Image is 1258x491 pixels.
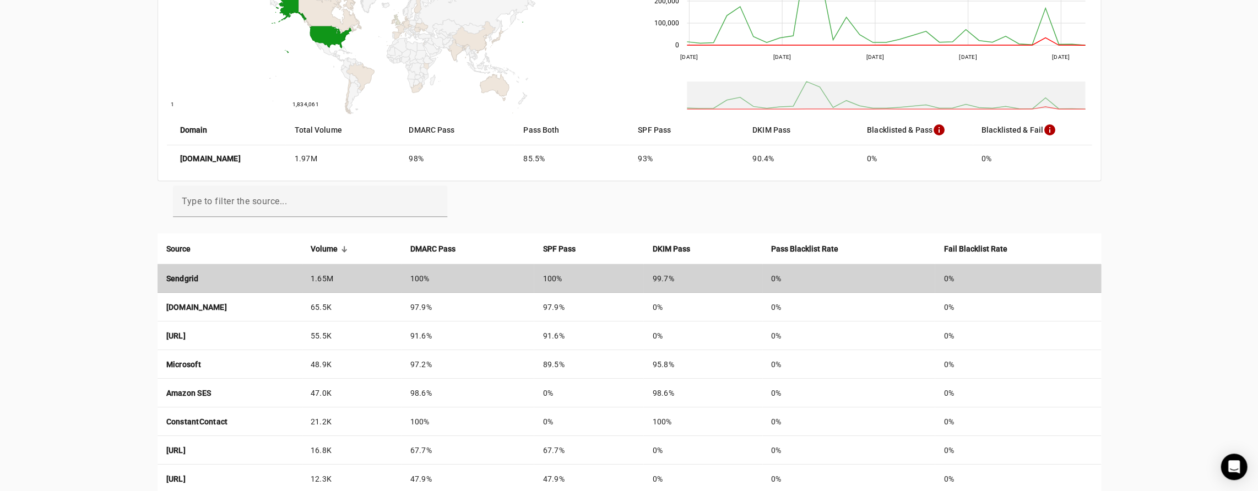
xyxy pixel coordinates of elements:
text: [DATE] [680,54,698,60]
div: Fail Blacklist Rate [943,243,1092,255]
td: 21.2K [302,407,402,436]
mat-cell: 0% [858,145,973,172]
td: 98.6% [643,379,762,407]
text: [DATE] [959,54,977,60]
strong: Source [166,243,191,255]
strong: [DOMAIN_NAME] [180,153,241,164]
mat-cell: 98% [400,145,514,172]
td: 55.5K [302,321,402,350]
mat-header-cell: DMARC Pass [400,114,514,145]
strong: SPF Pass [543,243,575,255]
strong: Domain [180,124,208,136]
td: 0% [762,436,935,465]
td: 0% [935,379,1100,407]
mat-icon: info [1043,123,1056,137]
td: 0% [935,436,1100,465]
mat-cell: 0% [973,145,1092,172]
text: 0 [675,41,679,49]
td: 91.6% [401,321,534,350]
td: 0% [643,293,762,321]
strong: ConstantContact [166,417,228,426]
td: 65.5K [302,293,402,321]
strong: [DOMAIN_NAME] [166,303,227,312]
td: 0% [935,264,1100,293]
text: 1,834,061 [292,101,318,107]
div: DMARC Pass [410,243,525,255]
strong: Pass Blacklist Rate [771,243,838,255]
td: 47.0K [302,379,402,407]
td: 0% [534,407,643,436]
mat-cell: 85.5% [514,145,629,172]
strong: Microsoft [166,360,201,369]
mat-header-cell: Blacklisted & Pass [858,114,973,145]
strong: Fail Blacklist Rate [943,243,1007,255]
td: 0% [935,293,1100,321]
td: 0% [935,407,1100,436]
div: SPF Pass [543,243,635,255]
mat-header-cell: Blacklisted & Fail [973,114,1092,145]
td: 100% [534,264,643,293]
td: 0% [762,379,935,407]
td: 0% [762,293,935,321]
mat-header-cell: Pass Both [514,114,629,145]
td: 67.7% [401,436,534,465]
mat-label: Type to filter the source... [182,196,287,206]
td: 89.5% [534,350,643,379]
td: 99.7% [643,264,762,293]
mat-cell: 93% [629,145,744,172]
strong: Volume [311,243,338,255]
td: 0% [534,379,643,407]
text: [DATE] [866,54,884,60]
strong: [URL] [166,446,186,455]
mat-header-cell: DKIM Pass [744,114,858,145]
td: 100% [401,264,534,293]
div: Source [166,243,293,255]
text: 1 [170,101,173,107]
div: Pass Blacklist Rate [771,243,926,255]
strong: Sendgrid [166,274,199,283]
strong: Amazon SES [166,389,212,397]
td: 100% [401,407,534,436]
td: 0% [762,350,935,379]
text: [DATE] [773,54,791,60]
td: 0% [762,264,935,293]
div: DKIM Pass [652,243,753,255]
mat-header-cell: SPF Pass [629,114,744,145]
td: 48.9K [302,350,402,379]
strong: DMARC Pass [410,243,455,255]
td: 97.9% [401,293,534,321]
strong: [URL] [166,331,186,340]
td: 0% [762,407,935,436]
td: 1.65M [302,264,402,293]
div: Volume [311,243,393,255]
mat-cell: 90.4% [744,145,858,172]
td: 0% [762,321,935,350]
text: [DATE] [1052,54,1070,60]
td: 95.8% [643,350,762,379]
td: 0% [935,321,1100,350]
td: 0% [935,350,1100,379]
td: 97.2% [401,350,534,379]
mat-icon: info [932,123,946,137]
mat-header-cell: Total Volume [285,114,400,145]
td: 98.6% [401,379,534,407]
td: 16.8K [302,436,402,465]
td: 91.6% [534,321,643,350]
td: 97.9% [534,293,643,321]
div: Open Intercom Messenger [1221,454,1247,480]
td: 0% [643,436,762,465]
strong: DKIM Pass [652,243,690,255]
strong: [URL] [166,474,186,483]
td: 67.7% [534,436,643,465]
td: 100% [643,407,762,436]
td: 0% [643,321,762,350]
text: 100,000 [654,19,679,27]
mat-cell: 1.97M [285,145,400,172]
